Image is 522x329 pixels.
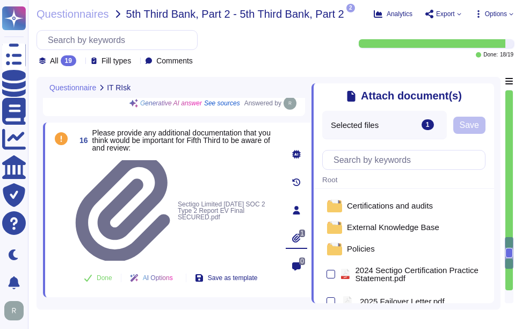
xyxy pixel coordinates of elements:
span: Questionnaire [49,84,96,91]
span: Fill types [102,57,131,65]
img: user [284,97,296,110]
span: All [50,57,59,65]
span: Save as template [208,275,258,281]
img: folder [327,242,342,255]
input: Search by keywords [328,151,485,169]
div: 1 [422,119,434,130]
span: 16 [75,137,88,144]
span: Questionnaires [37,9,109,19]
span: See sources [204,100,240,106]
span: AI Options [143,275,173,281]
span: Root [322,176,338,184]
span: Options [485,11,507,17]
span: Selected files [331,121,379,129]
span: Generative AI answer [140,100,202,106]
span: 2024 Sectigo Certification Practice Statement.pdf [356,266,481,282]
span: 2 [346,4,355,12]
img: folder [327,221,342,234]
span: 5th Third Bank, Part 2 - 5th Third Bank, Part 2 [126,9,344,19]
div: 19 [61,55,76,66]
span: Please provide any additional documentation that you think would be important for Fifth Third to ... [92,128,271,152]
span: Policies [347,245,375,253]
span: 0 [299,258,305,265]
span: Done [97,275,112,281]
span: Export [436,11,455,17]
span: IT RIsk [107,84,130,91]
button: Analytics [374,10,412,18]
span: Done: [483,52,498,58]
input: Search by keywords [42,31,197,49]
img: user [4,301,24,320]
button: Done [75,267,121,289]
span: Comments [156,57,193,65]
span: External Knowledge Base [347,223,439,231]
span: Certifications and audits [347,202,433,210]
span: Attach document(s) [361,90,462,102]
span: Sectigo Limited [DATE] SOC 2 Type 2 Report EV Final SECURED.pdf [178,199,277,223]
button: user [2,299,31,323]
span: 18 / 19 [500,52,513,58]
span: Answered by [244,100,281,106]
button: Save [453,117,485,134]
span: 1 [299,230,305,237]
span: Save [460,121,479,130]
span: 2025 Failover Letter.pdf [360,297,445,305]
img: folder [327,199,342,212]
span: Analytics [387,11,412,17]
button: Save as template [186,267,266,289]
